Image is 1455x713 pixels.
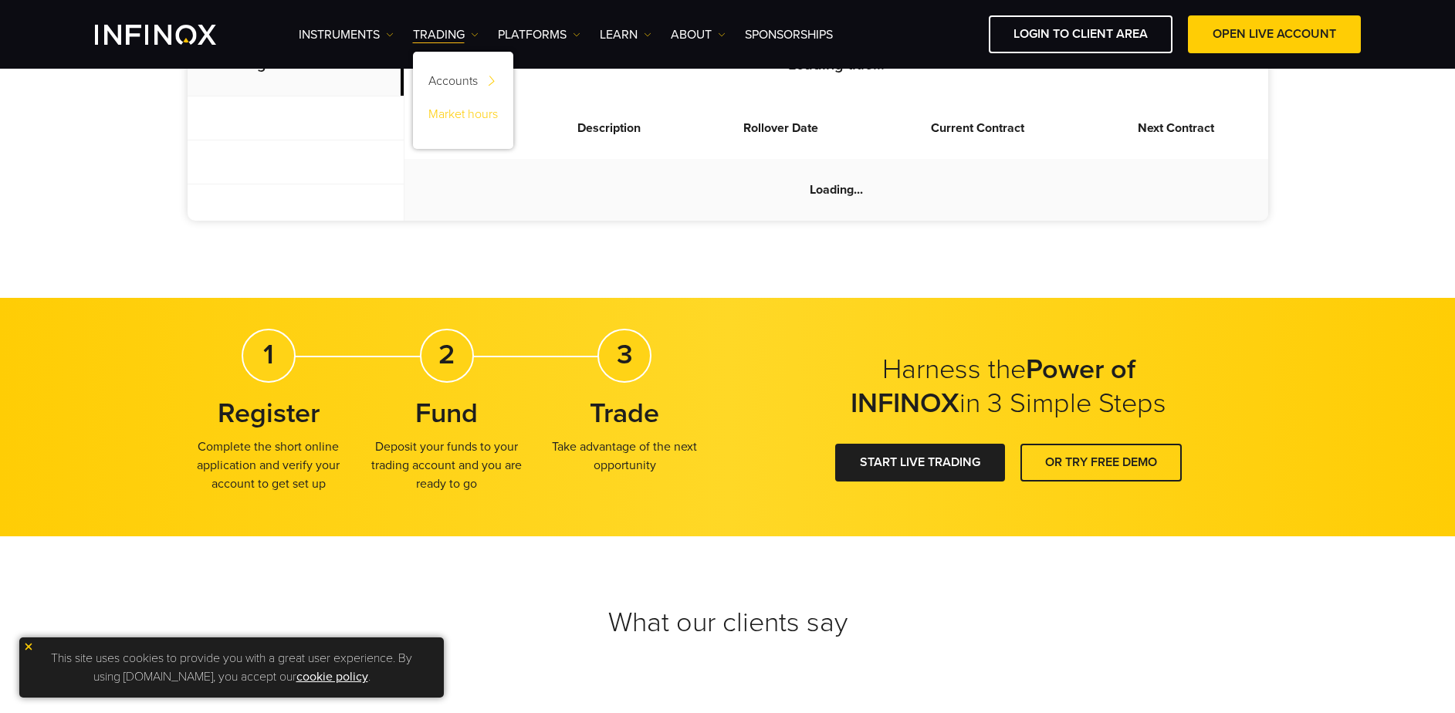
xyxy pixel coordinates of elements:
[1188,15,1361,53] a: OPEN LIVE ACCOUNT
[188,606,1268,640] h2: What our clients say
[211,55,278,73] strong: Loading...
[404,159,1268,221] td: Loading...
[263,338,274,371] strong: 1
[671,25,726,44] a: ABOUT
[23,641,34,652] img: yellow close icon
[299,25,394,44] a: Instruments
[438,338,455,371] strong: 2
[188,438,350,493] p: Complete the short online application and verify your account to get set up
[27,645,436,690] p: This site uses cookies to provide you with a great user experience. By using [DOMAIN_NAME], you a...
[413,100,513,133] a: Market hours
[835,444,1005,482] a: START LIVE TRADING
[365,438,528,493] p: Deposit your funds to your trading account and you are ready to go
[871,97,1084,159] th: Current Contract
[296,669,368,684] a: cookie policy
[404,97,529,159] th: Symbol
[95,25,252,45] a: INFINOX Logo
[1020,444,1182,482] a: OR TRY FREE DEMO
[590,397,659,430] strong: Trade
[415,397,478,430] strong: Fund
[600,25,651,44] a: Learn
[989,15,1172,53] a: LOGIN TO CLIENT AREA
[1084,97,1267,159] th: Next Contract
[413,25,479,44] a: TRADING
[617,338,633,371] strong: 3
[851,353,1135,420] strong: Power of INFINOX
[498,25,580,44] a: PLATFORMS
[543,438,706,475] p: Take advantage of the next opportunity
[529,97,690,159] th: Description
[816,353,1202,421] h2: Harness the in 3 Simple Steps
[745,25,833,44] a: SPONSORSHIPS
[218,397,320,430] strong: Register
[690,97,871,159] th: Rollover Date
[413,67,513,100] a: Accounts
